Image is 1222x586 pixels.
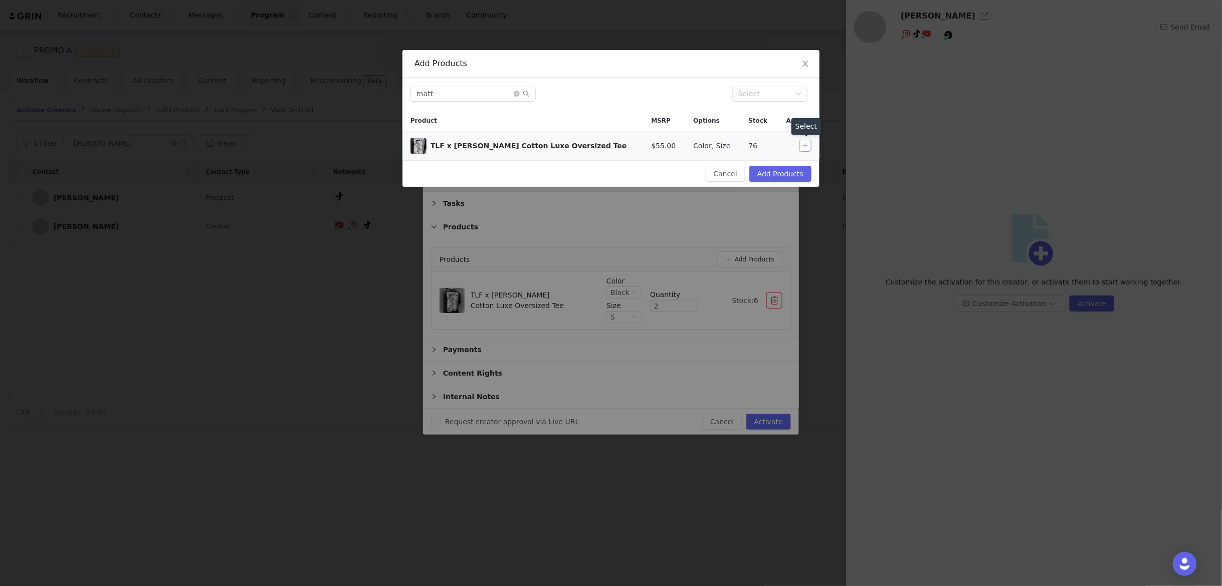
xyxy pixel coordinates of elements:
[652,141,676,151] span: $55.00
[791,50,820,78] button: Close
[693,116,720,125] span: Options
[514,91,520,97] i: icon: close-circle
[431,141,636,151] div: TLF x [PERSON_NAME] Cotton Luxe Oversized Tee
[411,138,427,154] img: tlf-x-matt-greggo-cotton-luxe-oversized-tee-men-short-sleeves-tlf-301051.webp
[796,91,802,98] i: icon: down
[749,116,768,125] span: Stock
[749,141,758,151] span: 76
[777,110,820,131] div: Actions
[652,116,671,125] span: MSRP
[706,166,745,182] button: Cancel
[411,86,536,102] input: Search...
[749,166,811,182] button: Add Products
[738,89,792,99] div: Select
[693,141,732,151] div: Color, Size
[411,116,437,125] span: Product
[1173,552,1197,576] div: Open Intercom Messenger
[791,118,821,135] div: Select
[411,138,427,154] span: TLF x Matt Greggo Cotton Luxe Oversized Tee
[415,58,807,69] div: Add Products
[523,90,530,97] i: icon: search
[801,60,809,68] i: icon: close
